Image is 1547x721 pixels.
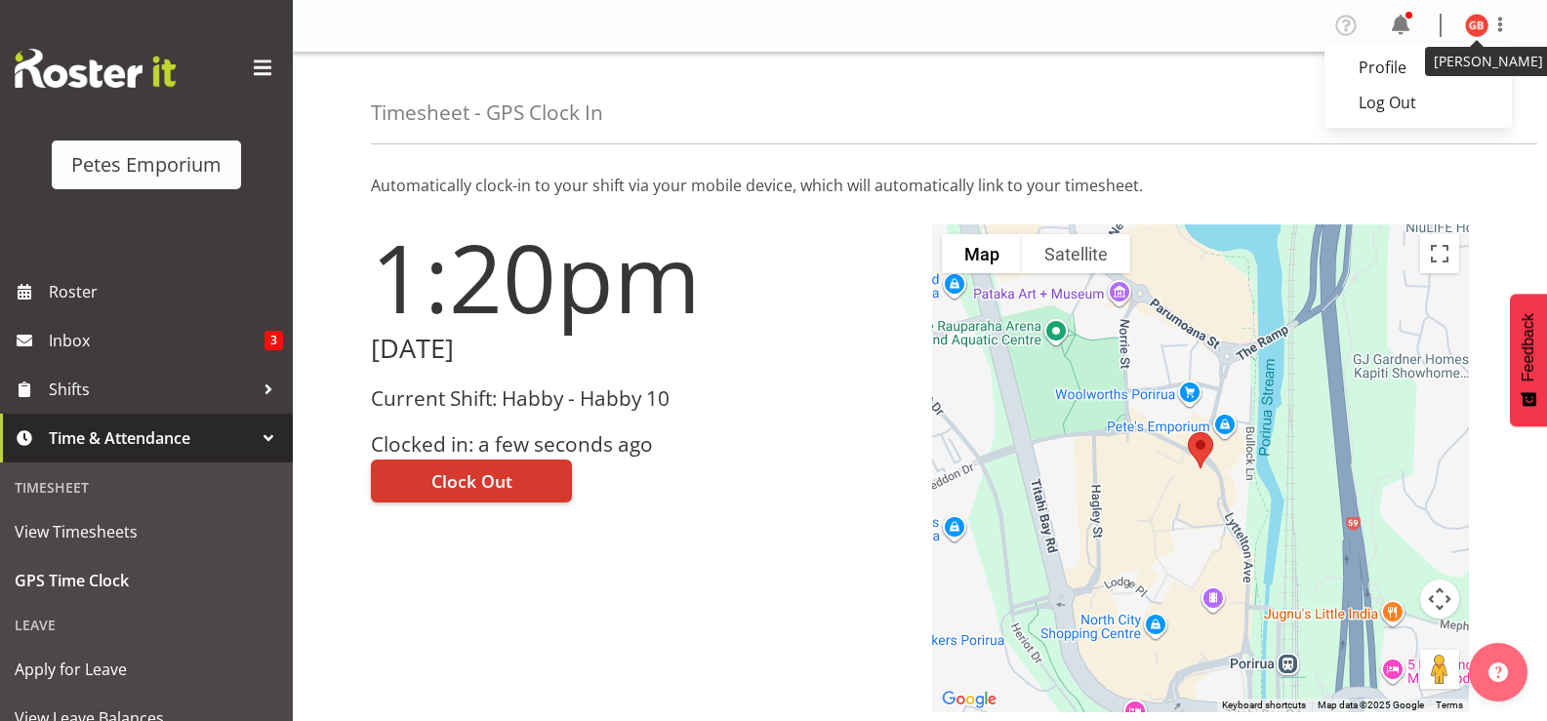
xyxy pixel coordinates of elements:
button: Feedback - Show survey [1510,294,1547,426]
a: Open this area in Google Maps (opens a new window) [937,687,1001,712]
img: help-xxl-2.png [1488,662,1508,682]
span: Apply for Leave [15,655,278,684]
h3: Current Shift: Habby - Habby 10 [371,387,909,410]
img: Rosterit website logo [15,49,176,88]
button: Show street map [942,234,1022,273]
a: Profile [1324,50,1512,85]
button: Drag Pegman onto the map to open Street View [1420,650,1459,689]
img: Google [937,687,1001,712]
span: Shifts [49,375,254,404]
h1: 1:20pm [371,224,909,330]
img: gillian-byford11184.jpg [1465,14,1488,37]
span: GPS Time Clock [15,566,278,595]
button: Map camera controls [1420,580,1459,619]
span: Clock Out [431,468,512,494]
span: Feedback [1520,313,1537,381]
span: Roster [49,277,283,306]
h4: Timesheet - GPS Clock In [371,101,603,124]
span: Time & Attendance [49,423,254,453]
a: Log Out [1324,85,1512,120]
a: Apply for Leave [5,645,288,694]
h2: [DATE] [371,334,909,364]
button: Keyboard shortcuts [1222,699,1306,712]
button: Show satellite imagery [1022,234,1130,273]
button: Clock Out [371,460,572,502]
div: Timesheet [5,467,288,507]
div: Petes Emporium [71,150,222,180]
span: 3 [265,331,283,350]
span: Inbox [49,326,265,355]
div: Leave [5,605,288,645]
span: Map data ©2025 Google [1318,700,1424,710]
button: Toggle fullscreen view [1420,234,1459,273]
p: Automatically clock-in to your shift via your mobile device, which will automatically link to you... [371,174,1469,197]
a: View Timesheets [5,507,288,556]
h3: Clocked in: a few seconds ago [371,433,909,456]
a: Terms (opens in new tab) [1436,700,1463,710]
a: GPS Time Clock [5,556,288,605]
span: View Timesheets [15,517,278,546]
